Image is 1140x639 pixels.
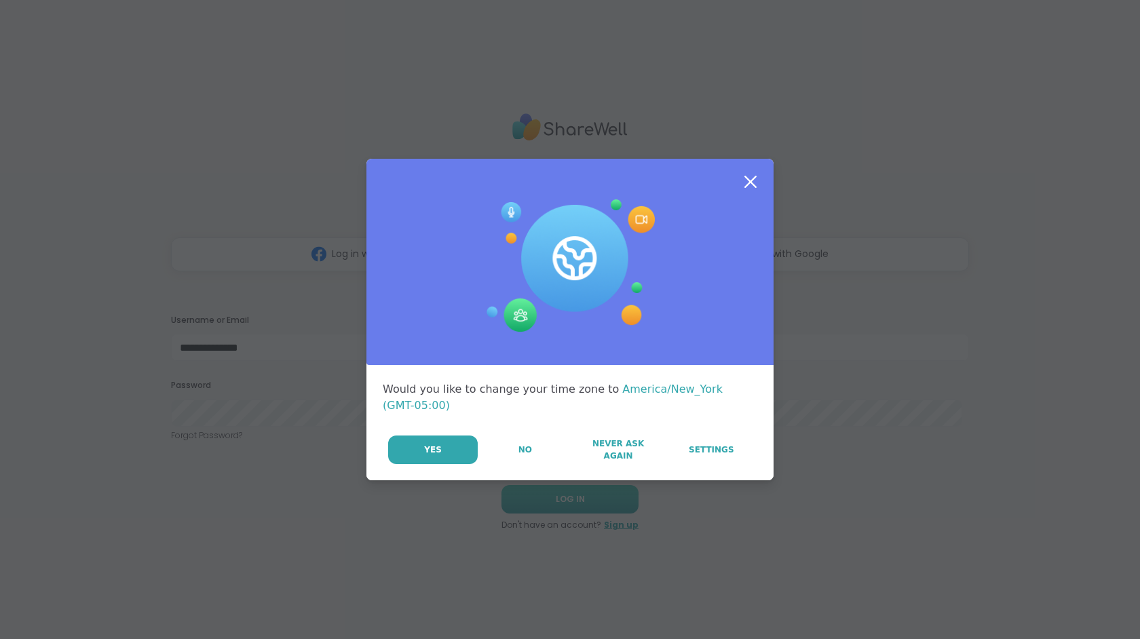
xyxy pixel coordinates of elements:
button: Never Ask Again [572,435,664,464]
div: Would you like to change your time zone to [383,381,757,414]
span: Yes [424,444,442,456]
span: Settings [689,444,734,456]
span: No [518,444,532,456]
span: Never Ask Again [579,438,657,462]
button: Yes [388,435,478,464]
button: No [479,435,571,464]
a: Settings [666,435,757,464]
span: America/New_York (GMT-05:00) [383,383,723,412]
img: Session Experience [485,199,655,332]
